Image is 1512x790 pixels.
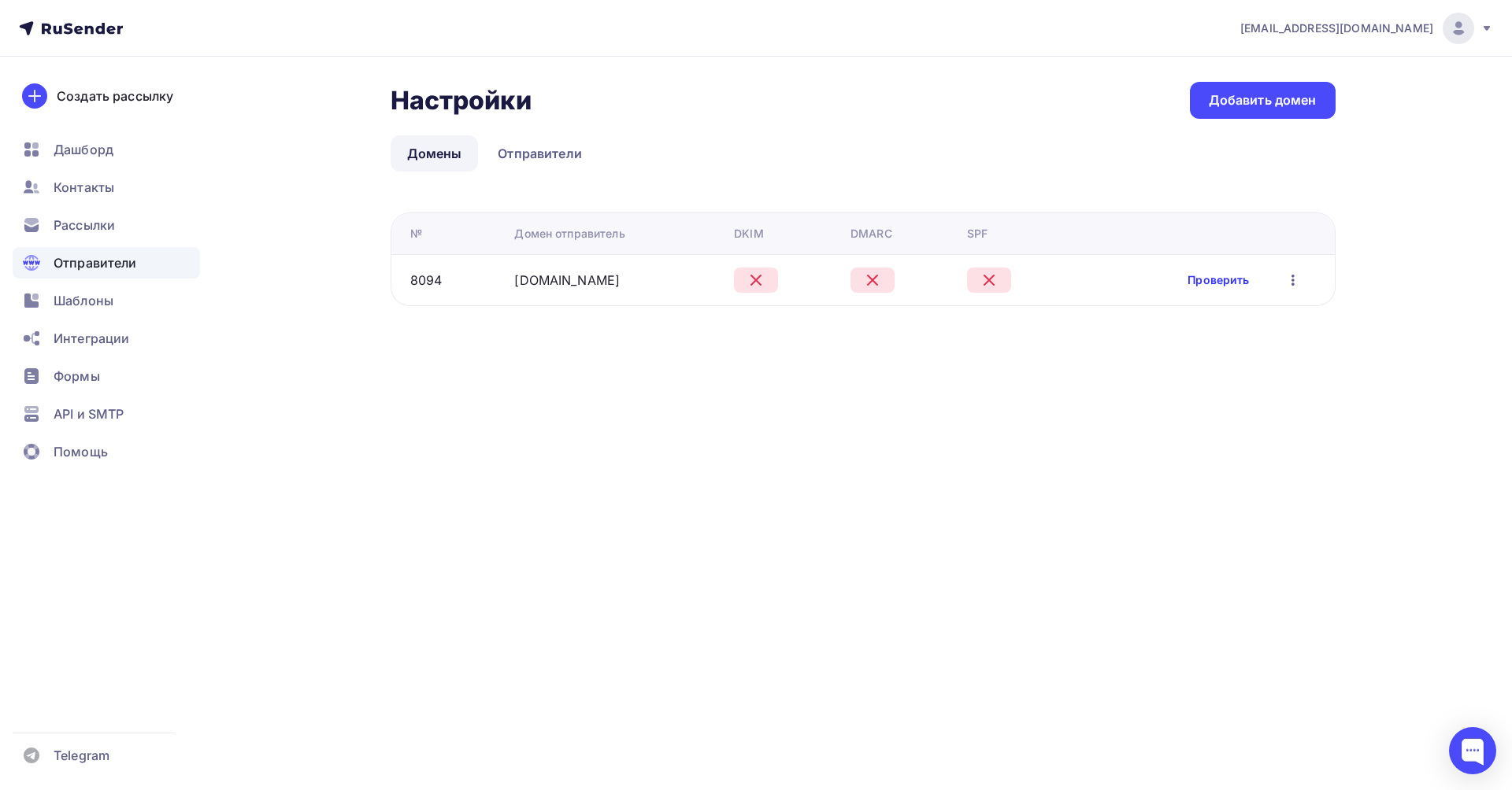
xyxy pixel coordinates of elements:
span: Формы [54,367,100,386]
span: Шаблоны [54,291,113,310]
a: Формы [13,360,200,392]
span: Интеграции [54,329,129,348]
a: Домены [391,135,479,172]
div: Добавить домен [1209,91,1317,109]
div: SPF [967,226,988,242]
span: Telegram [54,746,109,765]
div: DMARC [850,226,892,242]
a: Отправители [481,135,598,172]
span: Помощь [54,442,108,461]
span: Отправители [54,253,137,272]
a: [EMAIL_ADDRESS][DOMAIN_NAME] [1240,13,1493,44]
span: Контакты [54,178,114,197]
a: Шаблоны [13,285,200,316]
span: Дашборд [54,140,113,159]
span: Рассылки [54,216,115,234]
a: Дашборд [13,134,200,165]
a: [DOMAIN_NAME] [514,272,620,288]
div: Создать рассылку [57,87,173,105]
div: 8094 [410,271,443,290]
a: Контакты [13,172,200,203]
div: № [410,226,422,242]
div: Домен отправитель [514,226,624,242]
div: DKIM [734,226,764,242]
span: [EMAIL_ADDRESS][DOMAIN_NAME] [1240,20,1433,36]
a: Отправители [13,247,200,279]
a: Рассылки [13,209,200,241]
span: API и SMTP [54,404,124,423]
h2: Настройки [391,85,532,116]
a: Проверить [1188,272,1249,288]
